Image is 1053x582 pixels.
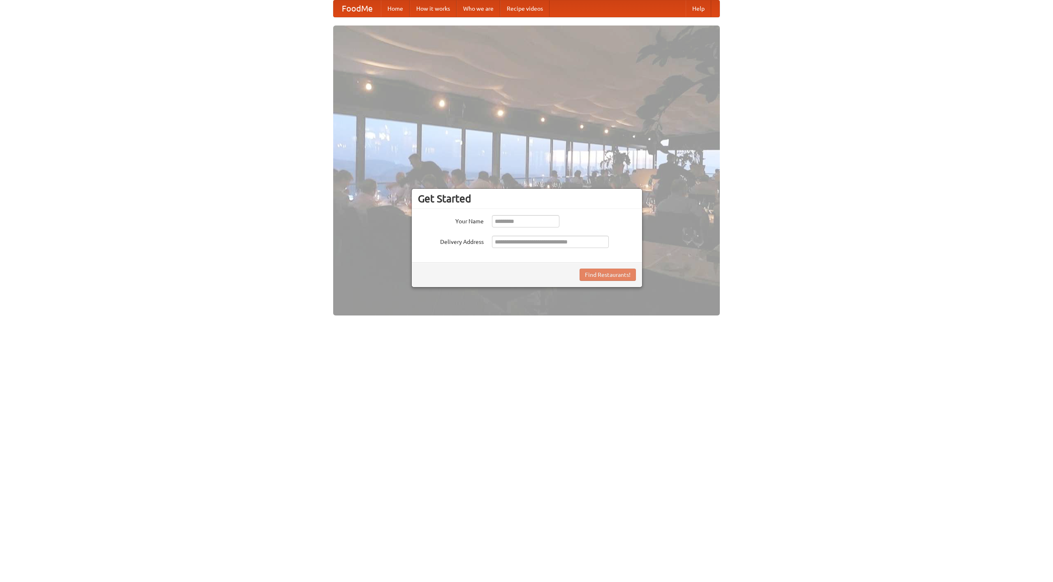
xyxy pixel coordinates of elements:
a: How it works [410,0,457,17]
h3: Get Started [418,192,636,205]
a: Recipe videos [500,0,550,17]
a: Home [381,0,410,17]
a: Help [686,0,711,17]
a: FoodMe [334,0,381,17]
button: Find Restaurants! [580,269,636,281]
label: Delivery Address [418,236,484,246]
label: Your Name [418,215,484,225]
a: Who we are [457,0,500,17]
